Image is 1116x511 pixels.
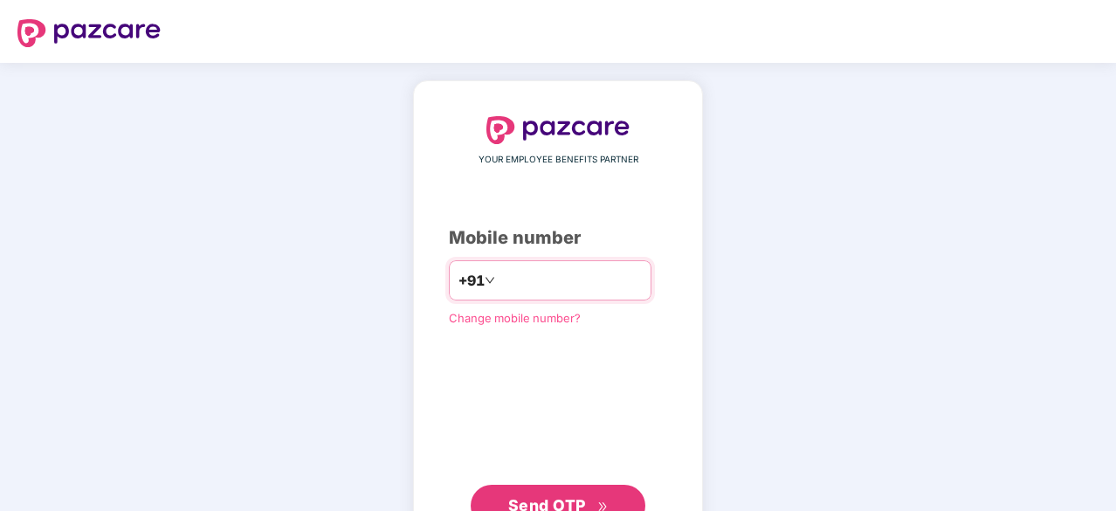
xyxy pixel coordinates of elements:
div: Mobile number [449,224,667,252]
span: down [485,275,495,286]
a: Change mobile number? [449,311,581,325]
img: logo [486,116,630,144]
img: logo [17,19,161,47]
span: +91 [458,270,485,292]
span: YOUR EMPLOYEE BENEFITS PARTNER [479,153,638,167]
